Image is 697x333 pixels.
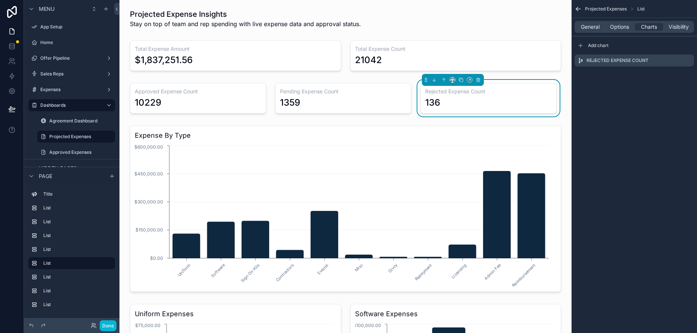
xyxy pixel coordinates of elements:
button: Done [100,320,116,331]
span: Menu [39,5,55,13]
span: Charts [641,23,657,31]
label: Dashboards [40,102,100,108]
a: App Setup [28,21,115,33]
a: Offer Pipeline [28,52,115,64]
label: Home [40,40,113,46]
label: List [43,233,112,239]
label: List [43,205,112,211]
label: List [43,246,112,252]
span: Hidden pages [39,165,77,172]
label: App Setup [40,24,113,30]
a: Agreement Dashboard [37,115,115,127]
a: Dashboards [28,99,115,111]
span: Visibility [669,23,689,31]
a: Sales Reps [28,68,115,80]
label: List [43,274,112,280]
h3: Rejected Expense Count [425,88,552,95]
label: List [43,260,109,266]
label: Agreement Dashboard [49,118,113,124]
span: General [581,23,600,31]
label: Title [43,191,112,197]
a: Home [28,37,115,49]
label: List [43,288,112,294]
div: scrollable content [24,185,119,318]
label: Projected Expenses [49,134,111,140]
label: Expenses [40,87,103,93]
span: Projected Expenses [585,6,627,12]
a: Expenses [28,84,115,96]
div: 136 [425,97,440,109]
a: Approved Expenses [37,146,115,158]
label: Offer Pipeline [40,55,103,61]
label: Rejected Expense Count [586,57,648,63]
label: Sales Reps [40,71,103,77]
label: List [43,219,112,225]
span: Options [610,23,629,31]
label: List [43,302,112,308]
label: Approved Expenses [49,149,113,155]
span: Add chart [588,43,609,49]
span: List [637,6,645,12]
a: Projected Expenses [37,131,115,143]
span: Page [39,172,52,180]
